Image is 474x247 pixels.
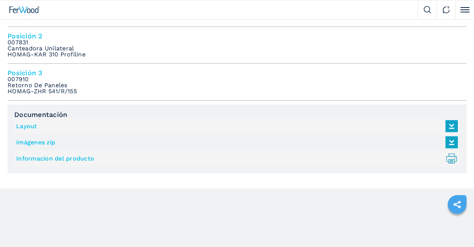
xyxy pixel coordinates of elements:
[8,64,466,101] li: Posición 3
[8,33,466,39] h4: Posición 2
[8,76,77,94] em: 007910 Retorno De Paneles HOMAG-ZHR 541/R/155
[16,152,454,165] a: Informacion del producto
[8,27,466,64] li: Posición 2
[442,6,450,14] img: Contact us
[16,136,454,149] a: Imágenes zip
[455,0,474,19] button: Click to toggle menu
[448,195,466,214] a: sharethis
[16,120,454,132] a: Layout
[424,6,431,14] img: Search
[8,39,86,58] em: 007831 Canteadora Unilateral HOMAG-KAR 310 Profiline
[442,213,468,241] iframe: Chat
[8,70,466,76] h4: Posición 3
[9,6,40,13] img: Ferwood
[14,111,460,118] span: Documentación
[8,3,82,21] em: 007832 Transfer HOMAG-TBR 100 POWER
